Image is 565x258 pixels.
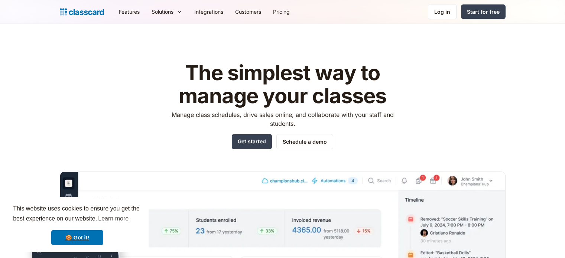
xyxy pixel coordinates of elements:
[434,8,450,16] div: Log in
[467,8,500,16] div: Start for free
[60,7,104,17] a: home
[428,4,457,19] a: Log in
[229,3,267,20] a: Customers
[232,134,272,149] a: Get started
[276,134,333,149] a: Schedule a demo
[165,62,400,107] h1: The simplest way to manage your classes
[6,197,149,252] div: cookieconsent
[461,4,506,19] a: Start for free
[97,213,130,224] a: learn more about cookies
[51,230,103,245] a: dismiss cookie message
[113,3,146,20] a: Features
[188,3,229,20] a: Integrations
[267,3,296,20] a: Pricing
[13,204,142,224] span: This website uses cookies to ensure you get the best experience on our website.
[152,8,173,16] div: Solutions
[146,3,188,20] div: Solutions
[165,110,400,128] p: Manage class schedules, drive sales online, and collaborate with your staff and students.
